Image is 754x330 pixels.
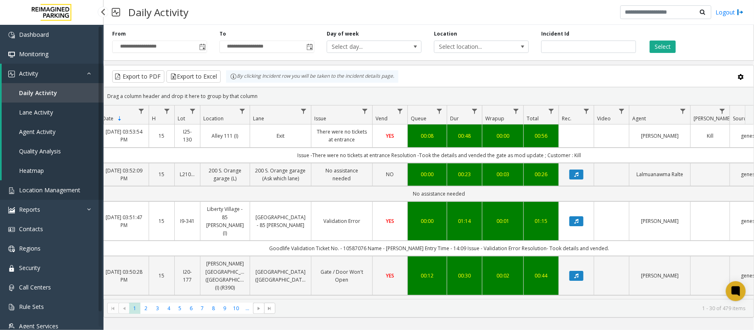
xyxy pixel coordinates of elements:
a: I9-341 [180,217,195,225]
a: Quality Analysis [2,141,104,161]
img: logout [737,8,744,17]
a: [DATE] 03:53:54 PM [104,128,144,143]
a: Date Filter Menu [136,105,147,117]
a: Daily Activity [2,83,104,103]
button: Select [650,41,676,53]
span: Page 6 [185,303,197,314]
label: Incident Id [541,30,569,38]
button: Export to PDF [112,70,164,83]
a: 00:00 [413,170,442,178]
a: 15 [154,132,169,140]
span: Toggle popup [305,41,314,53]
img: 'icon' [8,71,15,77]
span: Date [102,115,113,122]
label: Location [434,30,457,38]
span: Select location... [434,41,510,53]
a: Alley 111 (I) [205,132,245,140]
span: Page 7 [197,303,208,314]
span: [PERSON_NAME] [694,115,731,122]
a: Kill [696,132,725,140]
img: 'icon' [8,187,15,194]
span: Dur [450,115,459,122]
img: 'icon' [8,265,15,272]
div: 00:08 [413,132,442,140]
a: Location Filter Menu [237,105,248,117]
a: Rec. Filter Menu [581,105,592,117]
span: Go to the last page [267,305,273,312]
a: YES [378,272,402,280]
div: Drag a column header and drop it here to group by that column [104,89,754,103]
span: Quality Analysis [19,147,61,155]
img: infoIcon.svg [230,73,237,80]
a: Vend Filter Menu [395,105,406,117]
a: 00:00 [487,132,518,140]
a: Agent Filter Menu [677,105,689,117]
a: 00:12 [413,272,442,280]
span: NO [386,171,394,178]
span: Go to the next page [253,303,264,314]
div: 00:03 [487,170,518,178]
a: No assistance needed [316,167,367,182]
a: I20-177 [180,268,195,284]
a: 00:48 [452,132,477,140]
span: Agent Services [19,322,58,330]
a: [DATE] 03:51:47 PM [104,213,144,229]
a: 00:02 [487,272,518,280]
a: 00:30 [452,272,477,280]
span: Rule Sets [19,303,44,311]
label: To [219,30,226,38]
a: 15 [154,217,169,225]
span: Page 3 [152,303,163,314]
span: Activity [19,69,38,77]
a: NO [378,170,402,178]
span: Page 9 [219,303,230,314]
span: Agent [632,115,646,122]
span: Lane [253,115,264,122]
a: [GEOGRAPHIC_DATA] - 85 [PERSON_NAME] [255,213,306,229]
kendo-pager-info: 1 - 30 of 479 items [280,305,745,312]
span: Total [527,115,539,122]
span: Location [203,115,224,122]
span: Select day... [327,41,402,53]
div: By clicking Incident row you will be taken to the incident details page. [226,70,398,83]
span: Page 2 [140,303,152,314]
a: Lot Filter Menu [187,105,198,117]
span: Dashboard [19,31,49,38]
span: YES [386,218,394,225]
a: Agent Activity [2,122,104,141]
a: Total Filter Menu [546,105,557,117]
span: Agent Activity [19,128,55,136]
span: Sortable [116,115,123,122]
a: L21086700 [180,170,195,178]
a: 15 [154,272,169,280]
span: Monitoring [19,50,48,58]
span: Heatmap [19,167,44,175]
span: YES [386,132,394,139]
a: Liberty Village - 85 [PERSON_NAME] (I) [205,205,245,237]
a: Activity [2,64,104,83]
a: Queue Filter Menu [434,105,445,117]
a: Logout [715,8,744,17]
div: 01:15 [529,217,554,225]
a: 00:44 [529,272,554,280]
span: Rec. [562,115,571,122]
span: Issue [314,115,326,122]
span: Vend [376,115,388,122]
span: Contacts [19,225,43,233]
span: Call Centers [19,283,51,291]
div: 00:56 [529,132,554,140]
a: 01:14 [452,217,477,225]
span: YES [386,272,394,279]
span: H [152,115,156,122]
h3: Daily Activity [124,2,193,22]
a: Parker Filter Menu [717,105,728,117]
a: Lane Filter Menu [298,105,309,117]
a: 00:23 [452,170,477,178]
span: Wrapup [485,115,504,122]
a: [DATE] 03:52:09 PM [104,167,144,182]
